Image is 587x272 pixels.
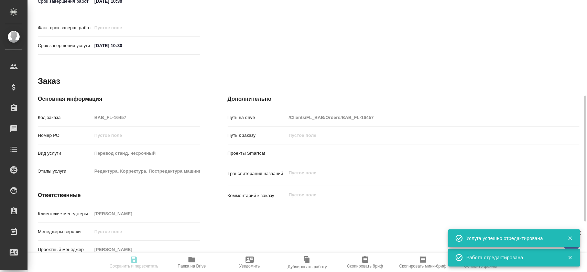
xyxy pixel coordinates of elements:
[38,24,92,31] p: Факт. срок заверш. работ
[92,130,200,140] input: Пустое поле
[38,132,92,139] p: Номер РО
[163,253,221,272] button: Папка на Drive
[228,192,286,199] p: Комментарий к заказу
[178,264,206,269] span: Папка на Drive
[38,95,200,103] h4: Основная информация
[38,168,92,175] p: Этапы услуги
[563,235,577,241] button: Закрыть
[394,253,452,272] button: Скопировать мини-бриф
[110,264,159,269] span: Сохранить и пересчитать
[92,166,200,176] input: Пустое поле
[38,228,92,235] p: Менеджеры верстки
[92,148,200,158] input: Пустое поле
[466,254,557,261] div: Работа отредактирована
[336,253,394,272] button: Скопировать бриф
[38,246,92,253] p: Проектный менеджер
[228,95,579,103] h4: Дополнительно
[228,170,286,177] p: Транслитерация названий
[105,253,163,272] button: Сохранить и пересчитать
[92,227,200,237] input: Пустое поле
[228,114,286,121] p: Путь на drive
[279,253,336,272] button: Дублировать работу
[228,150,286,157] p: Проекты Smartcat
[38,42,92,49] p: Срок завершения услуги
[286,112,550,122] input: Пустое поле
[399,264,446,269] span: Скопировать мини-бриф
[92,112,200,122] input: Пустое поле
[563,254,577,261] button: Закрыть
[286,130,550,140] input: Пустое поле
[92,41,152,51] input: ✎ Введи что-нибудь
[38,114,92,121] p: Код заказа
[288,264,327,269] span: Дублировать работу
[347,264,383,269] span: Скопировать бриф
[92,209,200,219] input: Пустое поле
[38,191,200,199] h4: Ответственные
[228,132,286,139] p: Путь к заказу
[239,264,260,269] span: Уведомить
[38,210,92,217] p: Клиентские менеджеры
[221,253,279,272] button: Уведомить
[466,235,557,242] div: Услуга успешно отредактирована
[38,150,92,157] p: Вид услуги
[38,76,60,87] h2: Заказ
[92,23,152,33] input: Пустое поле
[92,244,200,254] input: Пустое поле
